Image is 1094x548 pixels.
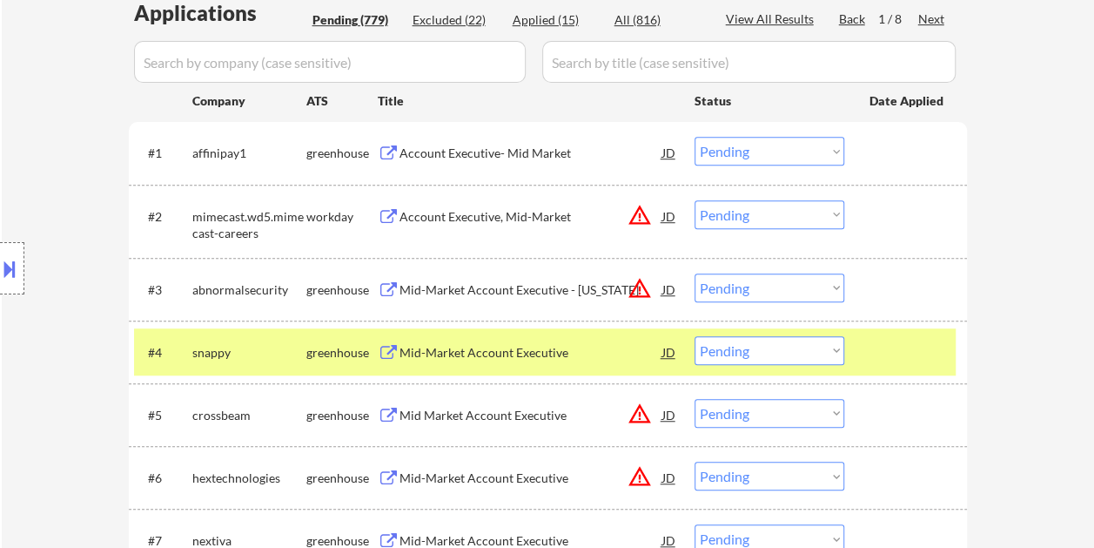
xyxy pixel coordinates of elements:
[661,336,678,368] div: JD
[399,470,662,487] div: Mid-Market Account Executive
[661,200,678,232] div: JD
[306,407,378,424] div: greenhouse
[134,3,306,24] div: Applications
[661,399,678,430] div: JD
[306,281,378,299] div: greenhouse
[399,281,662,299] div: Mid-Market Account Executive - [US_STATE]
[134,41,526,83] input: Search by company (case sensitive)
[148,470,178,487] div: #6
[306,208,378,226] div: workday
[306,145,378,162] div: greenhouse
[839,10,867,28] div: Back
[413,11,500,29] div: Excluded (22)
[878,10,918,28] div: 1 / 8
[614,11,701,29] div: All (816)
[628,464,652,489] button: warning_amber
[661,137,678,168] div: JD
[918,10,946,28] div: Next
[542,41,956,83] input: Search by title (case sensitive)
[513,11,600,29] div: Applied (15)
[399,145,662,162] div: Account Executive- Mid Market
[399,344,662,362] div: Mid-Market Account Executive
[192,470,306,487] div: hextechnologies
[399,407,662,424] div: Mid Market Account Executive
[661,462,678,493] div: JD
[378,92,678,110] div: Title
[628,402,652,426] button: warning_amber
[306,470,378,487] div: greenhouse
[628,203,652,227] button: warning_amber
[192,92,306,110] div: Company
[726,10,819,28] div: View All Results
[312,11,399,29] div: Pending (779)
[869,92,946,110] div: Date Applied
[695,85,844,116] div: Status
[399,208,662,226] div: Account Executive, Mid-Market
[306,92,378,110] div: ATS
[661,274,678,305] div: JD
[306,344,378,362] div: greenhouse
[628,276,652,301] button: warning_amber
